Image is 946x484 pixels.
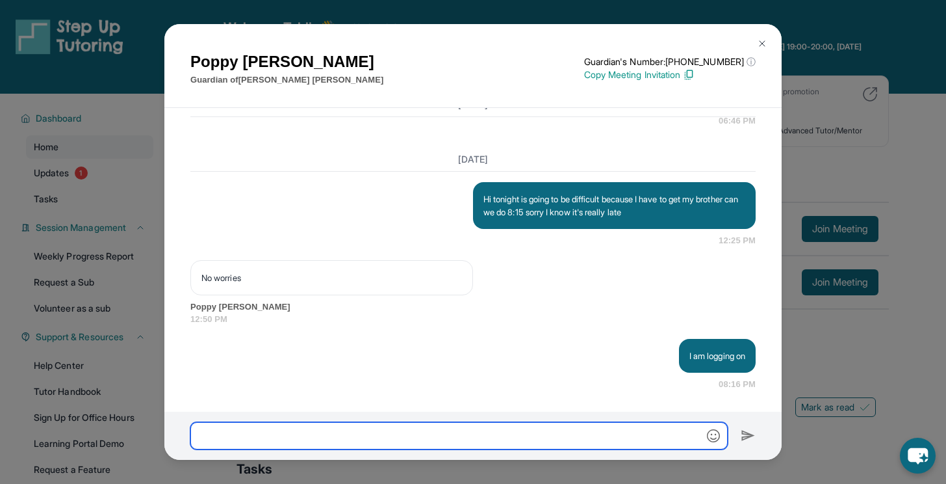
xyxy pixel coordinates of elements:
[190,50,383,74] h1: Poppy [PERSON_NAME]
[584,68,756,81] p: Copy Meeting Invitation
[689,349,745,362] p: I am logging on
[190,153,756,166] h3: [DATE]
[683,69,695,81] img: Copy Icon
[201,271,462,284] p: No worries
[707,429,720,442] img: Emoji
[190,301,756,314] span: Poppy [PERSON_NAME]
[483,193,745,219] p: Hi tonight is going to be difficult because I have to get my brother can we do 8:15 sorry I know ...
[719,114,756,128] span: 06:46 PM
[190,313,756,326] span: 12:50 PM
[584,55,756,68] p: Guardian's Number: [PHONE_NUMBER]
[719,378,756,391] span: 08:16 PM
[719,234,756,247] span: 12:25 PM
[190,74,383,87] p: Guardian of [PERSON_NAME] [PERSON_NAME]
[757,38,767,49] img: Close Icon
[747,55,756,68] span: ⓘ
[741,428,756,444] img: Send icon
[900,438,936,474] button: chat-button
